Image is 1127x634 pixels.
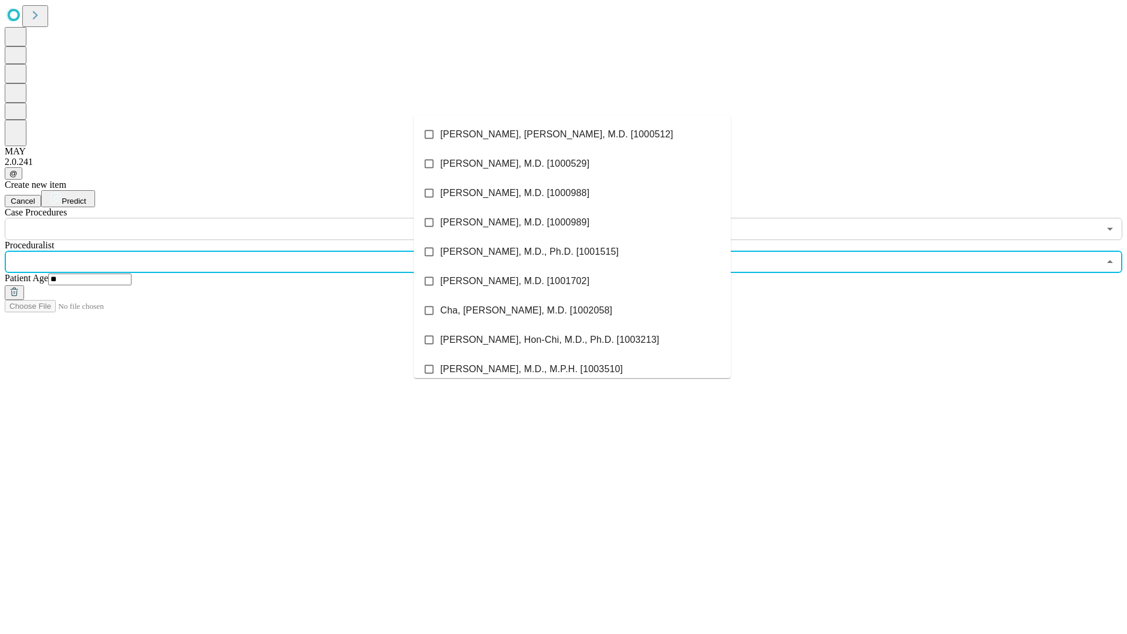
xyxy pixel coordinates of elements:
[5,240,54,250] span: Proceduralist
[11,197,35,205] span: Cancel
[62,197,86,205] span: Predict
[1102,221,1118,237] button: Open
[5,157,1122,167] div: 2.0.241
[9,169,18,178] span: @
[5,207,67,217] span: Scheduled Procedure
[440,186,589,200] span: [PERSON_NAME], M.D. [1000988]
[1102,254,1118,270] button: Close
[440,274,589,288] span: [PERSON_NAME], M.D. [1001702]
[440,215,589,230] span: [PERSON_NAME], M.D. [1000989]
[5,195,41,207] button: Cancel
[440,245,619,259] span: [PERSON_NAME], M.D., Ph.D. [1001515]
[5,167,22,180] button: @
[440,127,673,141] span: [PERSON_NAME], [PERSON_NAME], M.D. [1000512]
[41,190,95,207] button: Predict
[440,362,623,376] span: [PERSON_NAME], M.D., M.P.H. [1003510]
[440,333,659,347] span: [PERSON_NAME], Hon-Chi, M.D., Ph.D. [1003213]
[440,157,589,171] span: [PERSON_NAME], M.D. [1000529]
[440,303,612,318] span: Cha, [PERSON_NAME], M.D. [1002058]
[5,146,1122,157] div: MAY
[5,273,48,283] span: Patient Age
[5,180,66,190] span: Create new item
